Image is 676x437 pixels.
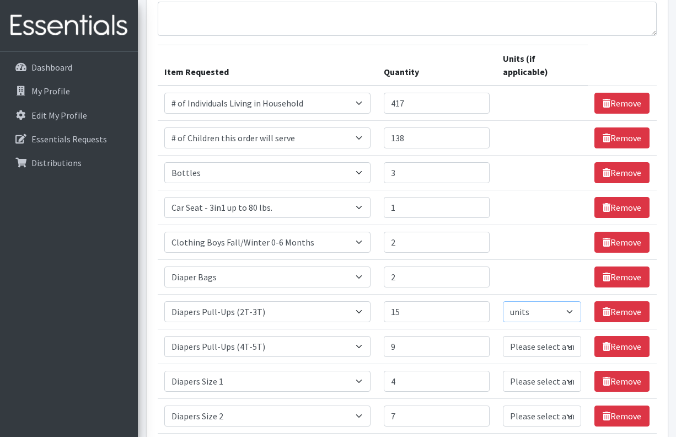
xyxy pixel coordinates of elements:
a: Remove [594,371,650,392]
a: Remove [594,232,650,253]
a: Distributions [4,152,133,174]
a: Remove [594,127,650,148]
p: Distributions [31,157,82,168]
a: My Profile [4,80,133,102]
p: Essentials Requests [31,134,107,145]
a: Edit My Profile [4,104,133,126]
img: HumanEssentials [4,7,133,44]
th: Units (if applicable) [496,45,588,86]
a: Remove [594,93,650,114]
a: Remove [594,162,650,183]
th: Quantity [377,45,496,86]
p: Edit My Profile [31,110,87,121]
p: My Profile [31,86,70,97]
a: Remove [594,267,650,287]
a: Remove [594,406,650,427]
a: Remove [594,301,650,322]
a: Remove [594,197,650,218]
a: Remove [594,336,650,357]
th: Item Requested [158,45,378,86]
p: Dashboard [31,62,72,73]
a: Essentials Requests [4,128,133,150]
a: Dashboard [4,56,133,78]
